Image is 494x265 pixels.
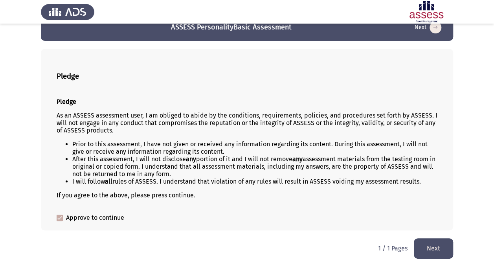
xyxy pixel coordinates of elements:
[72,178,437,185] li: I will follow rules of ASSESS. I understand that violation of any rules will result in ASSESS voi...
[66,213,124,223] span: Approve to continue
[57,191,437,199] p: If you agree to the above, please press continue.
[414,238,453,258] button: load next page
[400,1,453,23] img: Assessment logo of PersonalityBasic Assessment EN only
[378,245,408,252] p: 1 / 1 Pages
[186,155,196,163] strong: any
[57,112,437,134] p: As an ASSESS assessment user, I am obliged to abide by the conditions, requirements, policies, an...
[171,22,292,32] h3: ASSESS PersonalityBasic Assessment
[292,155,303,163] strong: any
[41,1,94,23] img: Assess Talent Management logo
[105,178,112,185] strong: all
[57,72,79,81] b: Pledge
[412,21,444,34] button: load next page
[57,98,76,105] strong: Pledge
[72,140,437,155] li: Prior to this assessment, I have not given or received any information regarding its content. Dur...
[72,155,437,178] li: After this assessment, I will not disclose portion of it and I will not remove assessment materia...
